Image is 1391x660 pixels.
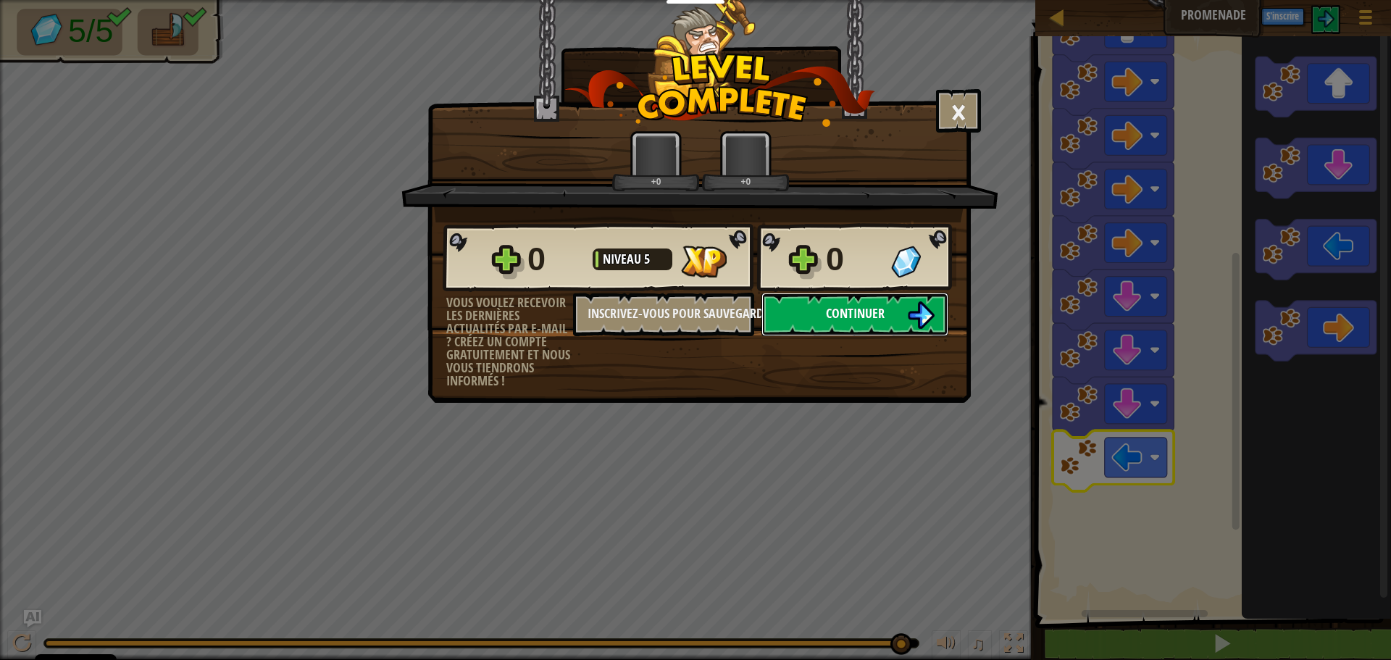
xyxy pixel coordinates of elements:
[681,246,727,277] img: XP gagnée
[761,293,948,336] button: Continuer
[603,250,644,268] span: Niveau
[527,236,584,283] div: 0
[573,293,754,336] button: Inscrivez-vous pour sauvegarder vos progrès
[644,250,650,268] span: 5
[826,304,885,322] span: Continuer
[446,296,573,388] div: Vous voulez recevoir les dernières actualités par e-mail ? Créez un compte gratuitement et nous v...
[826,236,882,283] div: 0
[936,89,981,133] button: ×
[907,301,935,329] img: Continuer
[564,54,875,127] img: level_complete.png
[705,176,787,187] div: +0
[891,246,921,277] img: Gemmes gagnées
[615,176,697,187] div: +0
